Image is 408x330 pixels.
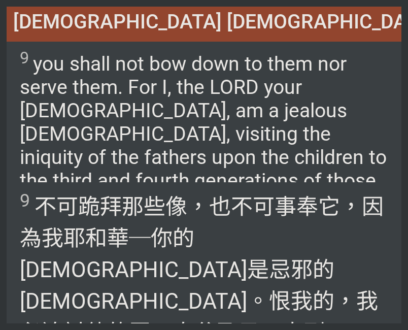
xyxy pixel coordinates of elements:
span: you shall not bow down to them nor serve them. For I, the LORD your [DEMOGRAPHIC_DATA], am a jeal... [20,48,388,216]
sup: 9 [20,48,29,68]
sup: 9 [20,190,30,211]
